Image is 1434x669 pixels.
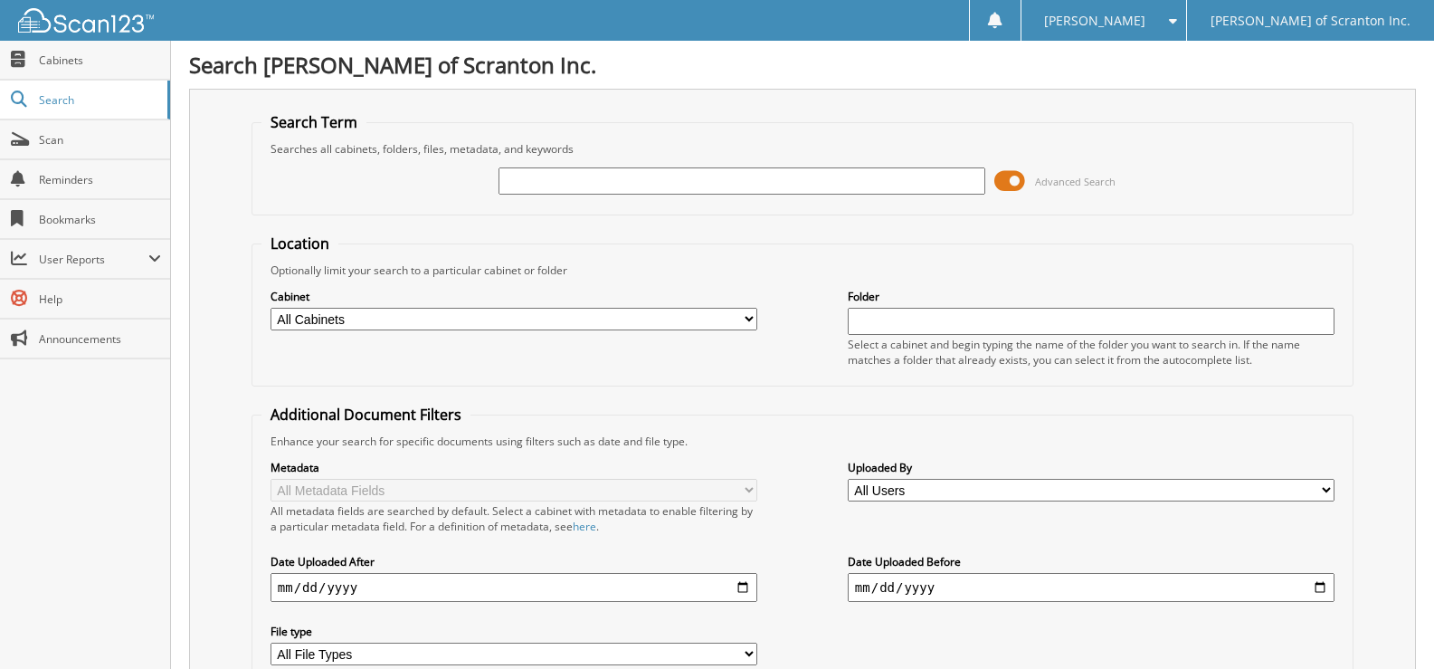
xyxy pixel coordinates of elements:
span: [PERSON_NAME] [1044,15,1145,26]
legend: Location [261,234,338,253]
span: Announcements [39,331,161,347]
a: here [573,519,596,534]
label: Folder [848,289,1334,304]
div: Select a cabinet and begin typing the name of the folder you want to search in. If the name match... [848,337,1334,368]
div: Searches all cabinets, folders, files, metadata, and keywords [261,141,1344,157]
span: Advanced Search [1035,175,1116,188]
iframe: Chat Widget [1344,582,1434,669]
span: [PERSON_NAME] of Scranton Inc. [1211,15,1410,26]
div: Optionally limit your search to a particular cabinet or folder [261,263,1344,278]
legend: Additional Document Filters [261,405,470,425]
label: Metadata [271,460,757,475]
legend: Search Term [261,112,366,132]
div: Enhance your search for specific documents using filters such as date and file type. [261,434,1344,449]
div: All metadata fields are searched by default. Select a cabinet with metadata to enable filtering b... [271,503,757,534]
img: scan123-logo-white.svg [18,8,154,33]
span: Bookmarks [39,212,161,227]
span: Help [39,291,161,307]
label: Uploaded By [848,460,1334,475]
span: Search [39,92,158,108]
h1: Search [PERSON_NAME] of Scranton Inc. [189,50,1416,80]
label: Date Uploaded Before [848,554,1334,569]
input: start [271,573,757,602]
span: Scan [39,132,161,148]
label: Date Uploaded After [271,554,757,569]
input: end [848,573,1334,602]
label: Cabinet [271,289,757,304]
label: File type [271,624,757,639]
span: User Reports [39,252,148,267]
span: Reminders [39,172,161,187]
span: Cabinets [39,53,161,68]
